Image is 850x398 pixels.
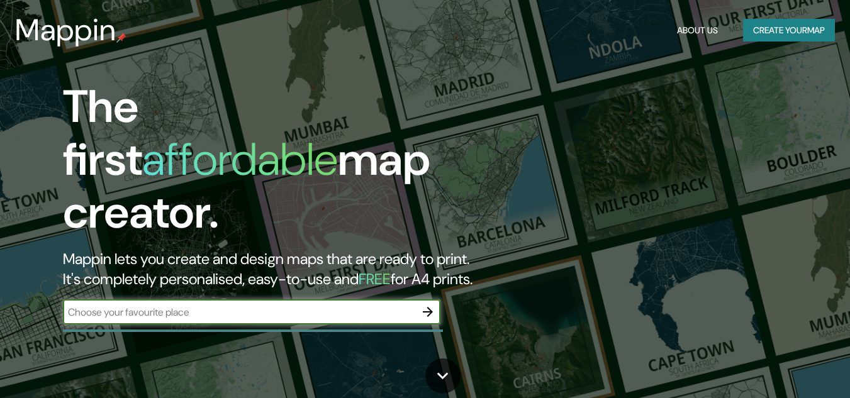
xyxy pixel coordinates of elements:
[63,305,415,319] input: Choose your favourite place
[63,80,488,249] h1: The first map creator.
[63,249,488,289] h2: Mappin lets you create and design maps that are ready to print. It's completely personalised, eas...
[116,33,126,43] img: mappin-pin
[142,130,338,189] h1: affordable
[672,19,723,42] button: About Us
[738,349,836,384] iframe: Help widget launcher
[15,13,116,48] h3: Mappin
[359,269,391,289] h5: FREE
[743,19,835,42] button: Create yourmap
